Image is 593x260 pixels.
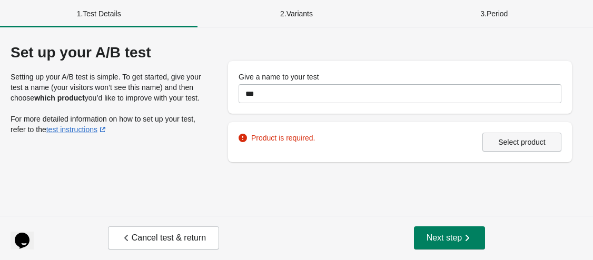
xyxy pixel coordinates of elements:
label: Give a name to your test [239,72,319,82]
iframe: chat widget [11,218,44,249]
button: Next step [414,226,486,249]
span: Cancel test & return [121,233,206,243]
p: For more detailed information on how to set up your test, refer to the [11,114,207,135]
span: Select product [498,138,546,146]
div: Product is required. [239,133,315,143]
span: Next step [427,233,473,243]
div: Set up your A/B test [11,44,207,61]
button: Select product [482,133,561,152]
p: Setting up your A/B test is simple. To get started, give your test a name (your visitors won’t se... [11,72,207,103]
a: test instructions [46,125,108,134]
button: Cancel test & return [108,226,219,249]
strong: which product [34,94,85,102]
